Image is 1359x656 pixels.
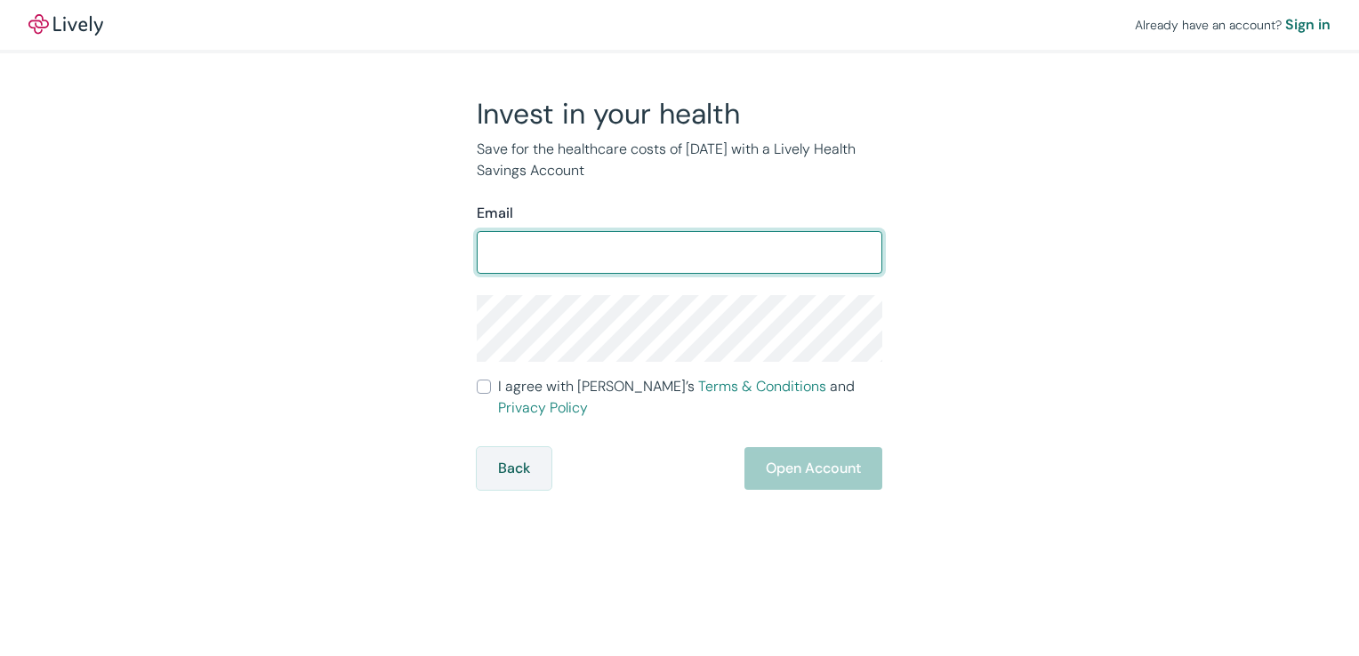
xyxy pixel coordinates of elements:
[498,398,588,417] a: Privacy Policy
[28,14,103,36] img: Lively
[1285,14,1331,36] a: Sign in
[477,203,513,224] label: Email
[1135,14,1331,36] div: Already have an account?
[477,96,882,132] h2: Invest in your health
[477,447,551,490] button: Back
[477,139,882,181] p: Save for the healthcare costs of [DATE] with a Lively Health Savings Account
[698,377,826,396] a: Terms & Conditions
[498,376,882,419] span: I agree with [PERSON_NAME]’s and
[28,14,103,36] a: LivelyLively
